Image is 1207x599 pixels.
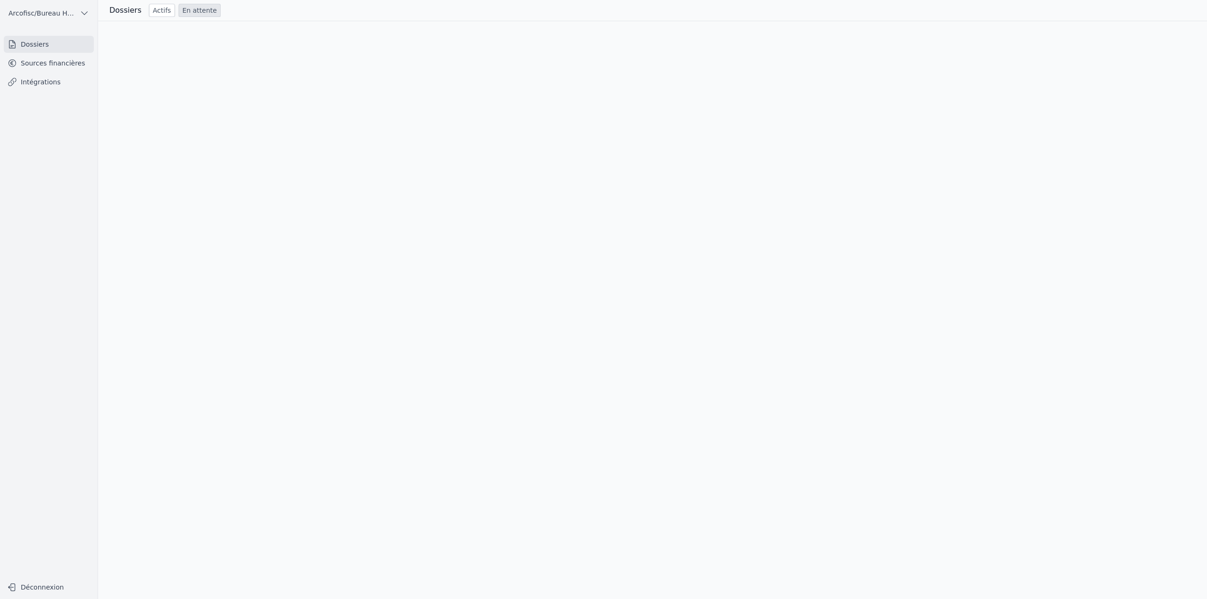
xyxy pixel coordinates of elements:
[4,36,94,53] a: Dossiers
[4,74,94,90] a: Intégrations
[109,5,141,16] h3: Dossiers
[4,55,94,72] a: Sources financières
[8,8,76,18] span: Arcofisc/Bureau Haot
[179,4,221,17] a: En attente
[4,6,94,21] button: Arcofisc/Bureau Haot
[149,4,175,17] a: Actifs
[4,580,94,595] button: Déconnexion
